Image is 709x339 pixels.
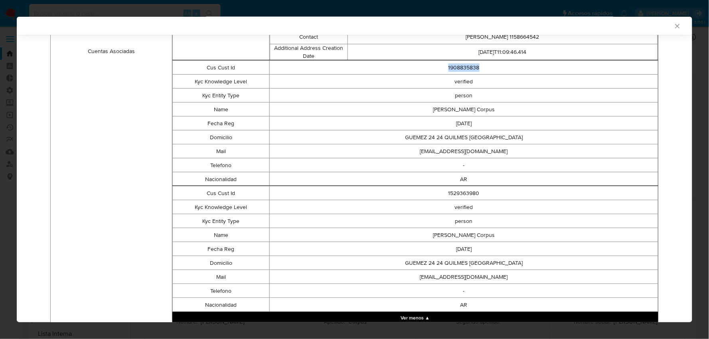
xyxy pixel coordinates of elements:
td: person [270,89,658,102]
td: Cus Cust Id [172,186,269,200]
td: Kyc Entity Type [172,89,269,102]
td: Nacionalidad [172,172,269,186]
td: GUEMEZ 24 24 QUILMES [GEOGRAPHIC_DATA] [270,256,658,270]
td: [EMAIL_ADDRESS][DOMAIN_NAME] [270,144,658,158]
td: Telefono [172,158,269,172]
td: person [270,214,658,228]
td: [PERSON_NAME] Corpus [270,228,658,242]
td: [PERSON_NAME] 1158664542 [348,30,658,44]
td: GUEMEZ 24 24 QUILMES [GEOGRAPHIC_DATA] [270,130,658,144]
td: Fecha Reg [172,242,269,256]
td: AR [270,298,658,312]
td: verified [270,200,658,214]
td: AR [270,172,658,186]
td: verified [270,75,658,89]
td: Mail [172,270,269,284]
td: - [270,158,658,172]
td: Cus Cust Id [172,61,269,75]
td: [EMAIL_ADDRESS][DOMAIN_NAME] [270,270,658,284]
td: Fecha Reg [172,116,269,130]
td: Mail [172,144,269,158]
td: [DATE] [270,242,658,256]
td: 1529363980 [270,186,658,200]
td: [DATE]T11:09:46.414 [348,44,658,60]
td: Domicilio [172,256,269,270]
div: closure-recommendation-modal [17,17,692,322]
button: Collapse array [172,312,658,324]
td: Name [172,102,269,116]
td: [DATE] [270,116,658,130]
td: Nacionalidad [172,298,269,312]
td: Kyc Entity Type [172,214,269,228]
td: Telefono [172,284,269,298]
td: Kyc Knowledge Level [172,75,269,89]
button: Cerrar ventana [673,22,681,30]
td: Kyc Knowledge Level [172,200,269,214]
td: - [270,284,658,298]
td: Domicilio [172,130,269,144]
td: Additional Address Creation Date [270,44,348,60]
td: Contact [270,30,348,44]
td: 1908835838 [270,61,658,75]
td: [PERSON_NAME] Corpus [270,102,658,116]
td: Name [172,228,269,242]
